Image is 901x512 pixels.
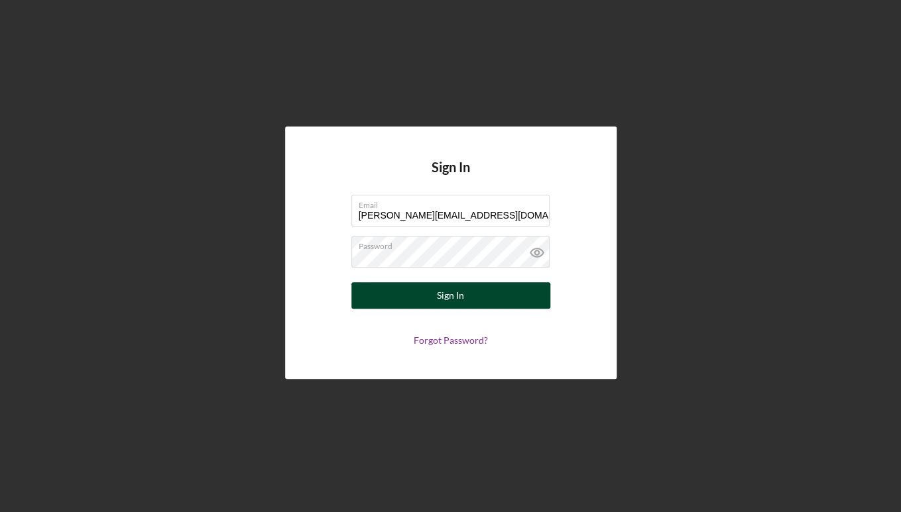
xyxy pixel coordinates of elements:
label: Password [359,236,550,251]
button: Sign In [351,282,550,309]
label: Email [359,195,550,210]
h4: Sign In [432,160,470,195]
a: Forgot Password? [414,334,488,346]
div: Sign In [437,282,464,309]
